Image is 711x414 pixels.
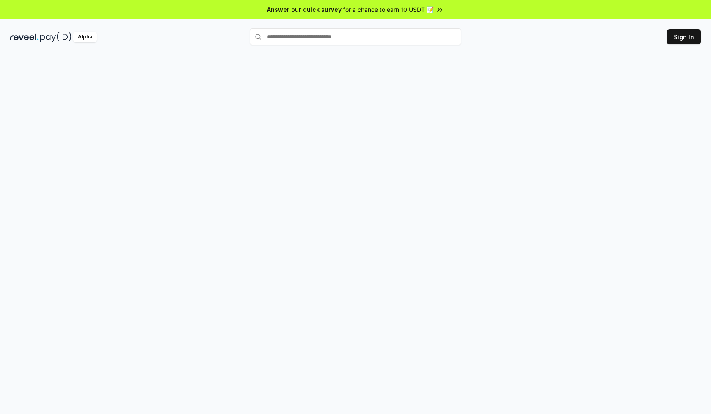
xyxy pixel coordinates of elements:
[40,32,72,42] img: pay_id
[267,5,342,14] span: Answer our quick survey
[73,32,97,42] div: Alpha
[343,5,434,14] span: for a chance to earn 10 USDT 📝
[10,32,39,42] img: reveel_dark
[667,29,701,44] button: Sign In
